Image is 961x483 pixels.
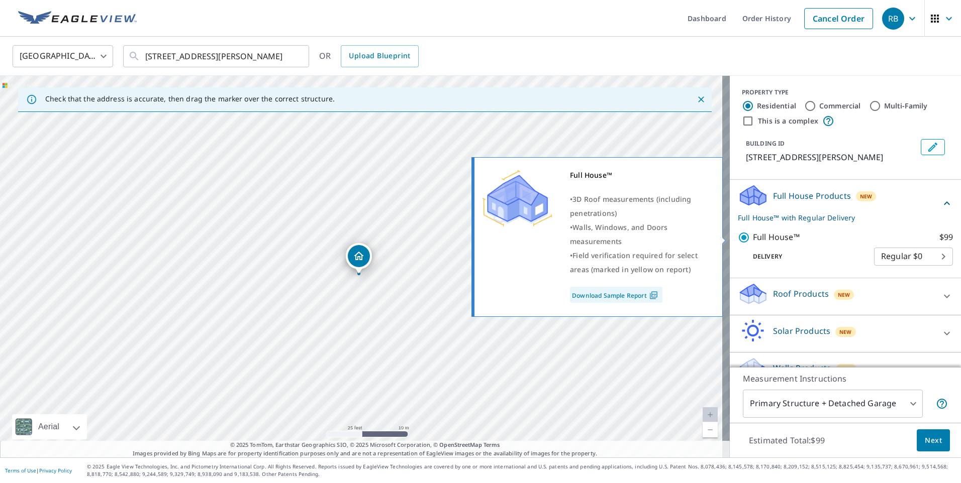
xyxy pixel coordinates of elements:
a: Privacy Policy [39,467,72,474]
a: Download Sample Report [570,287,662,303]
p: | [5,467,72,473]
span: Field verification required for select areas (marked in yellow on report) [570,251,698,274]
span: Upload Blueprint [349,50,410,62]
img: EV Logo [18,11,137,26]
a: Current Level 20, Zoom In Disabled [703,407,718,422]
div: [GEOGRAPHIC_DATA] [13,42,113,70]
p: Full House™ [753,231,800,244]
div: OR [319,45,419,67]
div: Aerial [12,414,87,439]
div: Solar ProductsNew [738,319,953,348]
span: © 2025 TomTom, Earthstar Geographics SIO, © 2025 Microsoft Corporation, © [230,441,500,449]
div: Roof ProductsNew [738,282,953,311]
div: PROPERTY TYPE [742,88,949,97]
label: Commercial [819,101,861,111]
div: • [570,220,710,249]
span: Your report will include the primary structure and a detached garage if one exists. [936,398,948,410]
div: Regular $0 [874,243,953,271]
div: • [570,192,710,220]
p: $99 [939,231,953,244]
div: Full House™ [570,168,710,182]
div: • [570,249,710,277]
a: OpenStreetMap [439,441,482,448]
p: Delivery [738,252,874,261]
p: Solar Products [773,325,830,337]
button: Close [695,93,708,106]
a: Terms [484,441,500,448]
button: Edit building 1 [921,139,945,155]
img: Premium [482,168,552,228]
span: New [839,328,852,336]
label: This is a complex [758,116,818,126]
button: Next [917,429,950,452]
div: Walls ProductsNew [738,356,953,385]
p: Walls Products [773,362,831,374]
a: Upload Blueprint [341,45,418,67]
p: Full House™ with Regular Delivery [738,212,941,223]
div: Dropped pin, building 1, Residential property, 12 Wildwood Ct Clifton Park, NY 12065 [346,243,372,274]
p: Full House Products [773,190,851,202]
a: Cancel Order [804,8,873,29]
span: New [840,365,852,373]
p: Check that the address is accurate, then drag the marker over the correct structure. [45,94,335,103]
p: Roof Products [773,288,829,300]
div: Full House ProductsNewFull House™ with Regular Delivery [738,184,953,223]
p: BUILDING ID [746,139,785,148]
input: Search by address or latitude-longitude [145,42,289,70]
div: Primary Structure + Detached Garage [743,390,923,418]
label: Residential [757,101,796,111]
a: Terms of Use [5,467,36,474]
p: Measurement Instructions [743,373,948,385]
p: © 2025 Eagle View Technologies, Inc. and Pictometry International Corp. All Rights Reserved. Repo... [87,463,956,478]
p: Estimated Total: $99 [741,429,833,451]
p: [STREET_ADDRESS][PERSON_NAME] [746,151,917,163]
a: Current Level 20, Zoom Out [703,422,718,437]
span: Walls, Windows, and Doors measurements [570,222,667,246]
div: RB [882,8,904,30]
span: Next [925,434,942,447]
div: Aerial [35,414,62,439]
label: Multi-Family [884,101,928,111]
img: Pdf Icon [647,291,660,300]
span: 3D Roof measurements (including penetrations) [570,194,691,218]
span: New [860,192,873,200]
span: New [838,291,850,299]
